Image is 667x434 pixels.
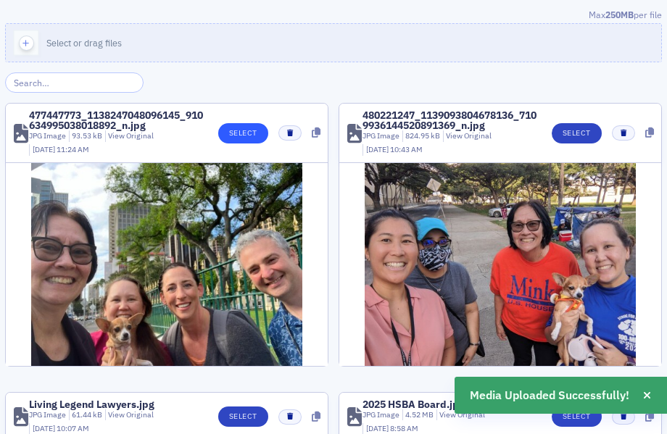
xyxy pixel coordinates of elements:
span: 8:58 AM [390,423,418,433]
span: [DATE] [33,423,57,433]
button: Select [218,406,268,427]
a: View Original [108,130,154,141]
div: 477447773_1138247048096145_910634995038018892_n.jpg [29,110,208,130]
a: View Original [439,409,485,420]
div: Living Legend Lawyers.jpg [29,399,154,409]
button: Select [552,406,602,427]
div: JPG Image [362,409,399,421]
span: [DATE] [366,144,390,154]
span: 11:24 AM [57,144,89,154]
div: JPG Image [29,130,66,142]
button: Select [218,123,268,143]
span: 10:07 AM [57,423,89,433]
div: 824.95 kB [402,130,441,142]
div: 480221247_1139093804678136_7109936144520891369_n.jpg [362,110,542,130]
input: Search… [5,72,144,93]
button: Select [552,123,602,143]
span: Media Uploaded Successfully! [470,387,629,404]
a: View Original [108,409,154,420]
div: 4.52 MB [402,409,434,421]
div: Max per file [5,8,662,24]
span: 10:43 AM [390,144,423,154]
span: [DATE] [33,144,57,154]
div: 93.53 kB [69,130,103,142]
span: 250MB [605,9,634,20]
span: Select or drag files [46,37,122,49]
div: 2025 HSBA Board.jpg [362,399,465,409]
div: 61.44 kB [69,409,103,421]
div: JPG Image [362,130,399,142]
a: View Original [446,130,492,141]
span: [DATE] [366,423,390,433]
div: JPG Image [29,409,66,421]
button: Select or drag files [5,23,662,62]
